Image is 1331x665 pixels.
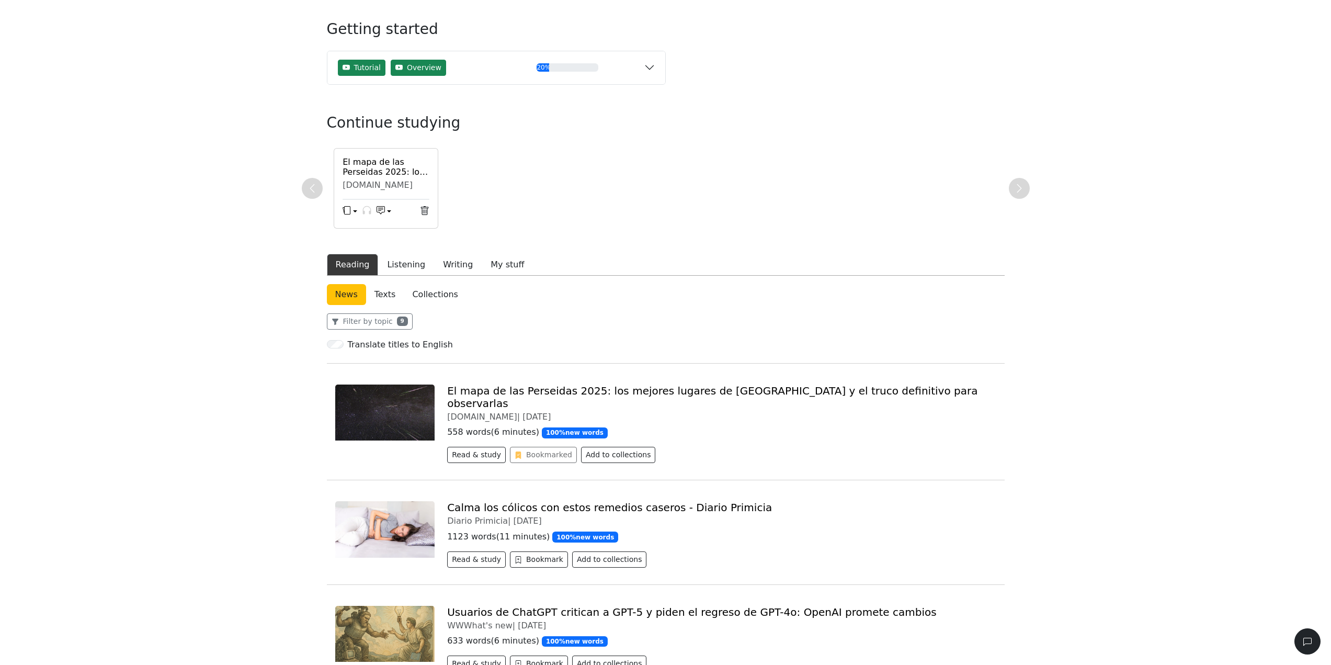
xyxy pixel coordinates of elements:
button: Read & study [447,447,506,463]
button: Overview [391,60,446,76]
h6: Translate titles to English [348,340,453,350]
a: El mapa de las Perseidas 2025: los mejores lugares de [GEOGRAPHIC_DATA] y el truco definitivo par... [343,157,429,177]
button: Add to collections [572,551,647,568]
span: 100 % new words [542,427,608,438]
div: [DOMAIN_NAME] | [447,412,996,422]
span: [DATE] [518,621,546,630]
button: Tutorial [338,60,385,76]
p: 558 words ( 6 minutes ) [447,426,996,438]
span: 100 % new words [542,636,608,647]
button: TutorialOverview20% [327,51,665,84]
span: [DATE] [522,412,551,422]
button: Read & study [447,551,506,568]
div: [DOMAIN_NAME] [343,180,429,190]
span: [DATE] [514,516,542,526]
a: News [327,284,366,305]
span: Tutorial [354,62,381,73]
button: My stuff [482,254,533,276]
div: Diario Primicia | [447,516,996,526]
button: Filter by topic9 [327,313,413,330]
button: Writing [434,254,482,276]
a: Usuarios de ChatGPT critican a GPT-5 y piden el regreso de GPT-4o: OpenAI promete cambios [447,606,936,618]
a: El mapa de las Perseidas 2025: los mejores lugares de [GEOGRAPHIC_DATA] y el truco definitivo par... [447,385,977,410]
div: WWWhat's new | [447,621,996,630]
p: 1123 words ( 11 minutes ) [447,531,996,543]
a: Collections [404,284,466,305]
a: Read & study [447,452,510,461]
a: Calma los cólicos con estos remedios caseros - Diario Primicia [447,501,772,514]
h3: Continue studying [327,114,693,132]
button: Reading [327,254,379,276]
img: dolor-abdominal-colicos-768x432-1.webp [335,501,435,557]
span: 100 % new words [552,532,618,542]
p: 633 words ( 6 minutes ) [447,635,996,647]
img: output1-2025-08-11T232624.088.jpg [335,606,435,662]
button: Bookmark [510,551,568,568]
button: Add to collections [581,447,656,463]
a: Texts [366,284,404,305]
img: lluvia-de-las-perseidas_00000000_29cdc991_250812121444_1200x630.webp [335,385,435,441]
button: Listening [378,254,434,276]
a: Read & study [447,556,510,566]
h3: Getting started [327,20,666,47]
div: 20% [537,63,549,72]
span: 9 [397,317,408,326]
span: Overview [407,62,441,73]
